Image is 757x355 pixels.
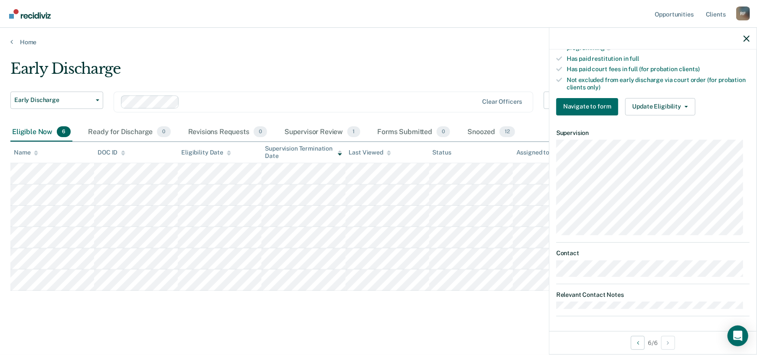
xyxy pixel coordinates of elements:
span: Early Discharge [14,96,92,104]
button: Profile dropdown button [736,7,750,20]
span: 6 [57,126,71,138]
a: Navigate to form link [556,98,622,115]
span: 12 [499,126,515,138]
dt: Contact [556,250,750,257]
button: Previous Opportunity [631,336,645,350]
div: Supervision Termination Date [265,145,342,160]
div: Snoozed [466,123,517,142]
span: 1 [347,126,360,138]
div: Eligible Now [10,123,72,142]
div: Supervisor Review [283,123,362,142]
div: Eligibility Date [181,149,231,156]
div: Ready for Discharge [86,123,172,142]
div: Open Intercom Messenger [728,325,748,346]
span: 0 [254,126,267,138]
dt: Supervision [556,129,750,137]
span: programming [567,44,611,51]
div: Revisions Requests [186,123,269,142]
div: Assigned to [516,149,557,156]
div: Has paid restitution in [567,55,750,62]
span: only) [587,84,600,91]
span: 0 [437,126,450,138]
div: DOC ID [98,149,125,156]
span: clients) [679,66,700,72]
div: Clear officers [482,98,522,105]
button: Update Eligibility [625,98,695,115]
span: 0 [157,126,170,138]
button: Next Opportunity [661,336,675,350]
div: Status [433,149,451,156]
button: Navigate to form [556,98,618,115]
div: Forms Submitted [376,123,452,142]
div: Early Discharge [10,60,578,85]
div: 6 / 6 [549,331,757,354]
a: Home [10,38,747,46]
dt: Relevant Contact Notes [556,291,750,299]
span: full [630,55,639,62]
div: Not excluded from early discharge via court order (for probation clients [567,76,750,91]
div: R F [736,7,750,20]
div: Name [14,149,38,156]
div: Has paid court fees in full (for probation [567,66,750,73]
div: Last Viewed [349,149,391,156]
img: Recidiviz [9,9,51,19]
